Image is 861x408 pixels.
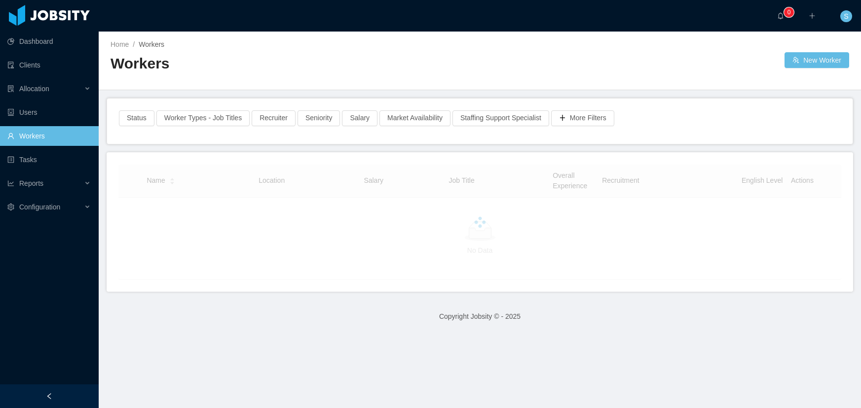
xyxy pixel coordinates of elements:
button: Seniority [298,110,340,126]
a: icon: pie-chartDashboard [7,32,91,51]
button: Recruiter [252,110,296,126]
button: Status [119,110,154,126]
span: Configuration [19,203,60,211]
i: icon: line-chart [7,180,14,187]
button: icon: usergroup-addNew Worker [785,52,849,68]
i: icon: plus [809,12,816,19]
a: icon: auditClients [7,55,91,75]
button: icon: plusMore Filters [551,110,614,126]
button: Market Availability [379,110,450,126]
span: Workers [139,40,164,48]
span: Reports [19,179,43,187]
sup: 0 [784,7,794,17]
button: Salary [342,110,377,126]
button: Worker Types - Job Titles [156,110,250,126]
a: icon: robotUsers [7,102,91,122]
button: Staffing Support Specialist [452,110,549,126]
footer: Copyright Jobsity © - 2025 [99,300,861,334]
i: icon: bell [777,12,784,19]
h2: Workers [111,54,480,74]
a: icon: profileTasks [7,150,91,170]
span: S [844,10,848,22]
a: icon: userWorkers [7,126,91,146]
span: Allocation [19,85,49,93]
span: / [133,40,135,48]
i: icon: setting [7,204,14,210]
i: icon: solution [7,85,14,92]
a: Home [111,40,129,48]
